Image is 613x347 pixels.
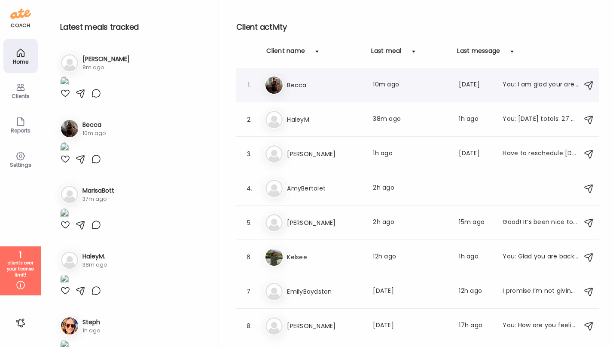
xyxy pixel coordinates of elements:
[503,149,578,159] div: Have to reschedule [DATE] - I forgot my coworkers were taking me to happy hour to celebrate my we...
[60,274,69,286] img: images%2FnqEos4dlPfU1WAEMgzCZDTUbVOs2%2F2UgoT83KVWYEvTQoI4K2%2FUOALRFfBglmr9jTT9sa5_1080
[3,260,38,278] div: clients over your license limit!
[265,249,283,266] img: avatars%2Fao27S4JzfGeT91DxyLlQHNwuQjE3
[244,114,254,125] div: 2.
[60,21,205,34] h2: Latest meals tracked
[82,318,100,327] h3: Steph
[503,321,578,331] div: You: How are you feeling so far, I know we haven't gone over your interventions yet but just chec...
[503,252,578,262] div: You: Glad you are back on track. Remember to drink lots of water!
[265,317,283,335] img: bg-avatar-default.svg
[503,114,578,125] div: You: [DATE] totals: 27 g fiber (goal 25-30 YAY), 96 g protein (goal ~100 g YAY)
[459,80,492,90] div: [DATE]
[459,286,492,297] div: 12h ago
[265,283,283,300] img: bg-avatar-default.svg
[287,321,363,331] h3: [PERSON_NAME]
[61,186,78,203] img: bg-avatar-default.svg
[373,114,448,125] div: 38m ago
[373,80,448,90] div: 10m ago
[265,77,283,94] img: avatars%2FvTftA8v5t4PJ4mYtYO3Iw6ljtGM2
[60,77,69,88] img: images%2Fz17eglOKHsRvr9y7Uz8EgGtDCwB3%2F153fe8NUNayUApK5k483%2FWYjlqjHcoTMxdCkIQ8N0_1080
[61,54,78,71] img: bg-avatar-default.svg
[244,149,254,159] div: 3.
[265,145,283,163] img: bg-avatar-default.svg
[60,208,69,220] img: images%2FGqR2wskUdERGQuJ8prwOlAHiY6t2%2Fwiw7U19NZy3zurUJBCBe%2FgiAWmekjC9klkBXUmEtp_1080
[287,286,363,297] h3: EmilyBoydston
[371,46,401,60] div: Last meal
[373,149,448,159] div: 1h ago
[265,180,283,197] img: bg-avatar-default.svg
[287,252,363,262] h3: Kelsee
[373,183,448,193] div: 2h ago
[5,59,36,64] div: Home
[503,80,578,90] div: You: I am glad your are feeling satisfied and guilt-free with your food! Keep it up :)
[459,252,492,262] div: 1h ago
[236,21,599,34] h2: Client activity
[287,80,363,90] h3: Becca
[459,218,492,228] div: 15m ago
[287,114,363,125] h3: HaleyM.
[287,149,363,159] h3: [PERSON_NAME]
[266,46,305,60] div: Client name
[3,250,38,260] div: 1
[503,286,578,297] div: I promise I’m not giving up. It’s been a rough few days and ended up having to put our dog down [...
[5,162,36,168] div: Settings
[503,218,578,228] div: Good! It’s been nice to just focus on one and not the main focus being calories!
[5,128,36,133] div: Reports
[373,321,448,331] div: [DATE]
[82,327,100,335] div: 1h ago
[11,22,30,29] div: coach
[82,186,114,195] h3: MarisaBott
[373,218,448,228] div: 2h ago
[82,55,130,64] h3: [PERSON_NAME]
[244,183,254,193] div: 4.
[244,252,254,262] div: 6.
[82,129,106,137] div: 10m ago
[459,149,492,159] div: [DATE]
[244,80,254,90] div: 1.
[61,120,78,137] img: avatars%2FvTftA8v5t4PJ4mYtYO3Iw6ljtGM2
[5,93,36,99] div: Clients
[244,286,254,297] div: 7.
[287,218,363,228] h3: [PERSON_NAME]
[265,111,283,128] img: bg-avatar-default.svg
[265,214,283,231] img: bg-avatar-default.svg
[82,64,130,71] div: 8m ago
[373,252,448,262] div: 12h ago
[61,252,78,269] img: bg-avatar-default.svg
[82,252,107,261] h3: HaleyM.
[459,114,492,125] div: 1h ago
[244,218,254,228] div: 5.
[244,321,254,331] div: 8.
[61,317,78,335] img: avatars%2FwFftV3A54uPCICQkRJ4sEQqFNTj1
[459,321,492,331] div: 17h ago
[82,261,107,269] div: 38m ago
[82,120,106,129] h3: Becca
[287,183,363,193] h3: AmyBertolet
[82,195,114,203] div: 37m ago
[10,7,31,21] img: ate
[373,286,448,297] div: [DATE]
[457,46,500,60] div: Last message
[60,142,69,154] img: images%2FvTftA8v5t4PJ4mYtYO3Iw6ljtGM2%2FQpo31QB4gcrVU0Y8alL5%2FYl0IWRbh6ZJdOiqeQR4d_1080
